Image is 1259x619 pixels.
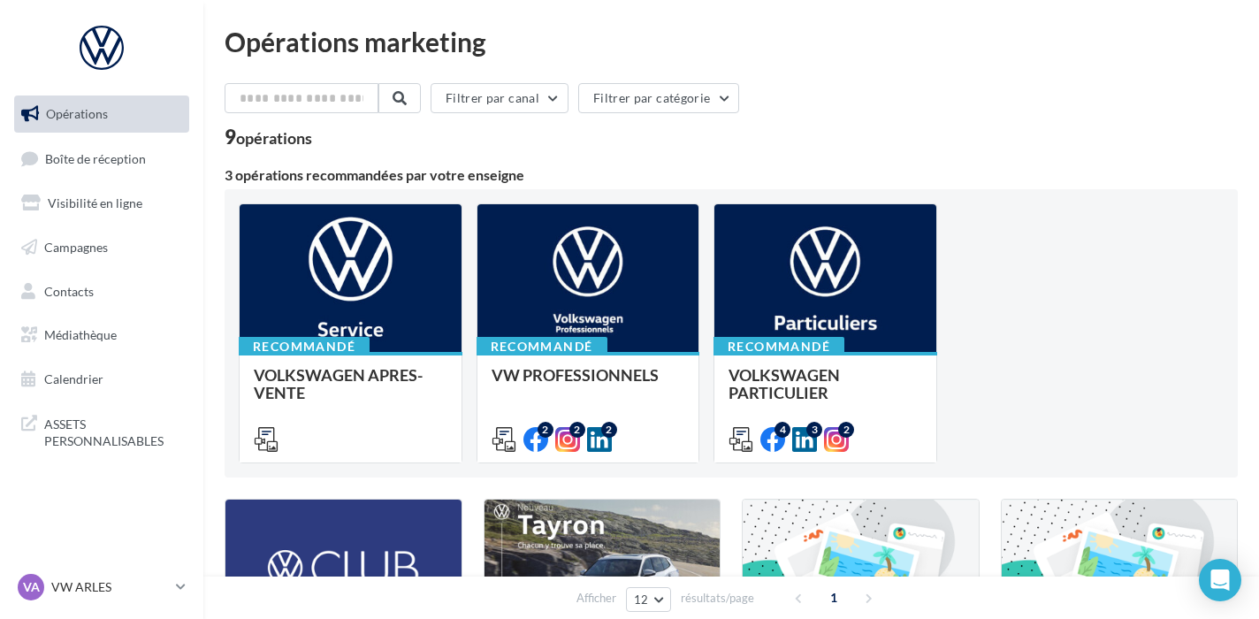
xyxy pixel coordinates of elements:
[477,337,607,356] div: Recommandé
[601,422,617,438] div: 2
[578,83,739,113] button: Filtrer par catégorie
[45,150,146,165] span: Boîte de réception
[239,337,370,356] div: Recommandé
[431,83,568,113] button: Filtrer par canal
[11,185,193,222] a: Visibilité en ligne
[14,570,189,604] a: VA VW ARLES
[254,365,423,402] span: VOLKSWAGEN APRES-VENTE
[11,273,193,310] a: Contacts
[23,578,40,596] span: VA
[44,327,117,342] span: Médiathèque
[576,590,616,607] span: Afficher
[225,168,1238,182] div: 3 opérations recommandées par votre enseigne
[11,361,193,398] a: Calendrier
[225,127,312,147] div: 9
[11,140,193,178] a: Boîte de réception
[236,130,312,146] div: opérations
[1199,559,1241,601] div: Open Intercom Messenger
[11,405,193,457] a: ASSETS PERSONNALISABLES
[681,590,754,607] span: résultats/page
[44,371,103,386] span: Calendrier
[11,96,193,133] a: Opérations
[11,229,193,266] a: Campagnes
[538,422,553,438] div: 2
[806,422,822,438] div: 3
[838,422,854,438] div: 2
[46,106,108,121] span: Opérations
[11,317,193,354] a: Médiathèque
[626,587,671,612] button: 12
[634,592,649,607] span: 12
[729,365,840,402] span: VOLKSWAGEN PARTICULIER
[44,283,94,298] span: Contacts
[820,584,848,612] span: 1
[51,578,169,596] p: VW ARLES
[492,365,659,385] span: VW PROFESSIONNELS
[225,28,1238,55] div: Opérations marketing
[713,337,844,356] div: Recommandé
[44,412,182,450] span: ASSETS PERSONNALISABLES
[569,422,585,438] div: 2
[48,195,142,210] span: Visibilité en ligne
[44,240,108,255] span: Campagnes
[774,422,790,438] div: 4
